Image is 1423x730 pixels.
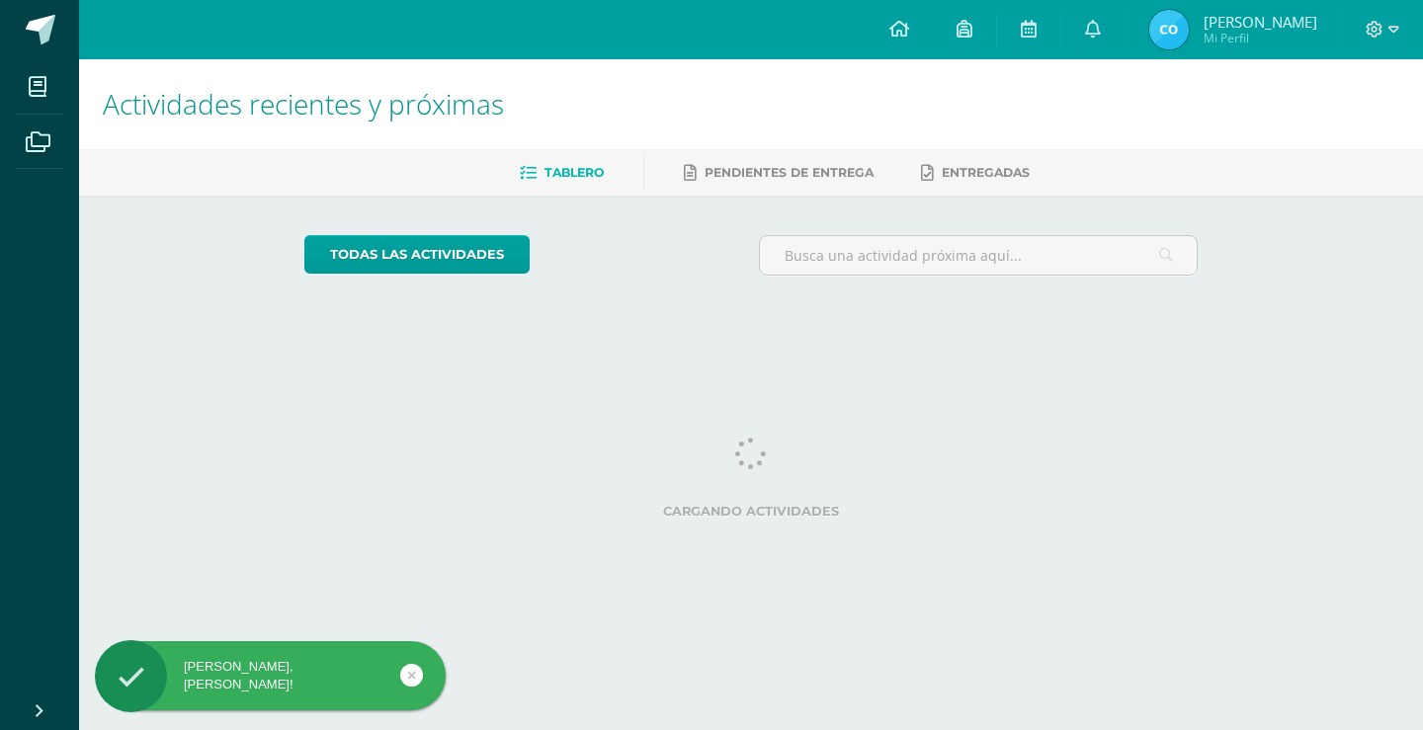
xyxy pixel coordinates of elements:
a: Entregadas [921,157,1030,189]
div: [PERSON_NAME], [PERSON_NAME]! [95,658,446,693]
span: Entregadas [942,165,1030,180]
span: Mi Perfil [1204,30,1317,46]
img: 14d656eaa5600b9170fde739018ddda2.png [1149,10,1189,49]
span: [PERSON_NAME] [1204,12,1317,32]
a: Pendientes de entrega [684,157,874,189]
a: todas las Actividades [304,235,530,274]
label: Cargando actividades [304,504,1199,519]
input: Busca una actividad próxima aquí... [760,236,1198,275]
a: Tablero [520,157,604,189]
span: Pendientes de entrega [705,165,874,180]
span: Actividades recientes y próximas [103,85,504,122]
span: Tablero [544,165,604,180]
